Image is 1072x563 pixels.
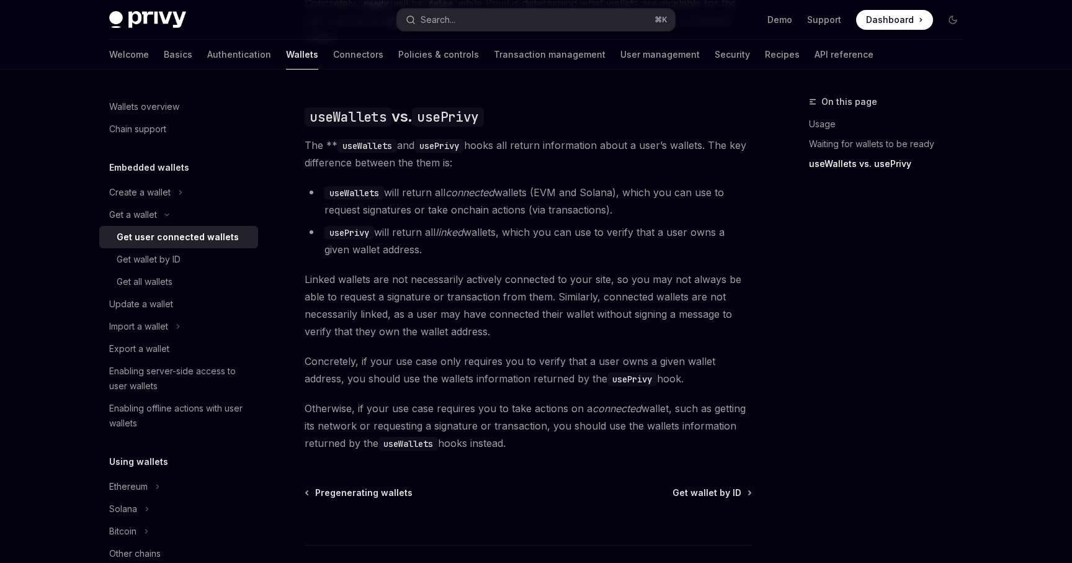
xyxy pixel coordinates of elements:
[412,107,483,127] code: usePrivy
[99,118,258,140] a: Chain support
[109,40,149,70] a: Welcome
[99,181,189,204] button: Create a wallet
[333,40,383,70] a: Connectors
[435,226,463,238] em: linked
[99,338,258,360] a: Export a wallet
[109,122,166,137] div: Chain support
[109,99,179,114] div: Wallets overview
[99,397,258,435] a: Enabling offline actions with user wallets
[109,11,186,29] img: dark logo
[305,223,752,258] li: will return all wallets, which you can use to verify that a user owns a given wallet address.
[767,14,792,26] a: Demo
[109,185,171,200] div: Create a wallet
[109,546,161,561] div: Other chains
[672,487,741,499] span: Get wallet by ID
[109,479,148,494] div: Ethereum
[109,297,173,312] div: Update a wallet
[305,107,483,127] span: vs.
[807,14,841,26] a: Support
[324,226,374,240] code: usePrivy
[99,475,166,498] button: Ethereum
[943,10,963,30] button: Toggle dark mode
[109,454,168,469] h5: Using wallets
[109,502,137,516] div: Solana
[592,402,641,415] em: connected
[305,137,752,171] span: The ** and hooks all return information about a user’s wallets. The key difference between the th...
[378,437,438,451] code: useWallets
[99,520,155,543] button: Bitcoin
[815,40,873,70] a: API reference
[620,40,700,70] a: User management
[421,12,455,27] div: Search...
[109,160,189,175] h5: Embedded wallets
[445,186,494,199] em: connected
[117,230,239,245] div: Get user connected wallets
[99,248,258,271] a: Get wallet by ID
[207,40,271,70] a: Authentication
[398,40,479,70] a: Policies & controls
[672,487,751,499] a: Get wallet by ID
[109,341,169,356] div: Export a wallet
[99,226,258,248] a: Get user connected wallets
[315,487,413,499] span: Pregenerating wallets
[866,14,914,26] span: Dashboard
[494,40,605,70] a: Transaction management
[117,252,181,267] div: Get wallet by ID
[164,40,192,70] a: Basics
[109,524,136,539] div: Bitcoin
[305,353,752,387] span: Concretely, if your use case only requires you to verify that a user owns a given wallet address,...
[109,207,157,222] div: Get a wallet
[305,271,752,340] span: Linked wallets are not necessarily actively connected to your site, so you may not always be able...
[99,293,258,315] a: Update a wallet
[306,487,413,499] a: Pregenerating wallets
[809,154,973,174] a: useWallets vs. usePrivy
[99,498,156,520] button: Solana
[397,9,675,31] button: Search...⌘K
[324,186,384,200] code: useWallets
[109,401,251,431] div: Enabling offline actions with user wallets
[109,319,168,334] div: Import a wallet
[305,107,391,127] code: useWallets
[99,271,258,293] a: Get all wallets
[99,204,176,226] button: Get a wallet
[414,139,464,153] code: usePrivy
[305,400,752,452] span: Otherwise, if your use case requires you to take actions on a wallet, such as getting its network...
[809,114,973,134] a: Usage
[715,40,750,70] a: Security
[286,40,318,70] a: Wallets
[654,15,668,25] span: ⌘ K
[809,134,973,154] a: Waiting for wallets to be ready
[99,315,187,338] button: Import a wallet
[117,274,172,289] div: Get all wallets
[305,184,752,218] li: will return all wallets (EVM and Solana), which you can use to request signatures or take onchain...
[821,94,877,109] span: On this page
[765,40,800,70] a: Recipes
[99,96,258,118] a: Wallets overview
[99,360,258,397] a: Enabling server-side access to user wallets
[337,139,397,153] code: useWallets
[109,364,251,394] div: Enabling server-side access to user wallets
[856,10,933,30] a: Dashboard
[607,372,657,386] code: usePrivy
